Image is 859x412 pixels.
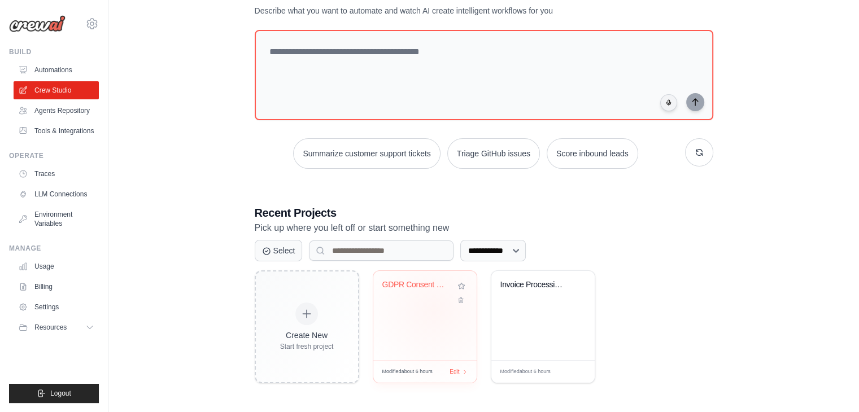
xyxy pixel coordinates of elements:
img: Logo [9,15,66,32]
button: Delete project [455,295,468,306]
button: Summarize customer support tickets [293,138,440,169]
a: Tools & Integrations [14,122,99,140]
div: Create New [280,330,334,341]
span: Edit [568,367,577,376]
a: Settings [14,298,99,316]
button: Get new suggestions [685,138,713,166]
div: Operate [9,151,99,160]
h3: Recent Projects [255,205,713,221]
div: Invoice Processing & Approval Automation [500,280,569,290]
button: Click to speak your automation idea [660,94,677,111]
div: Start fresh project [280,342,334,351]
span: Resources [34,323,67,332]
a: Crew Studio [14,81,99,99]
div: Manage [9,244,99,253]
button: Triage GitHub issues [447,138,540,169]
span: Modified about 6 hours [500,368,551,376]
p: Pick up where you left off or start something new [255,221,713,235]
a: Agents Repository [14,102,99,120]
span: Modified about 6 hours [382,368,433,376]
button: Score inbound leads [547,138,638,169]
button: Add to favorites [455,280,468,292]
a: Environment Variables [14,205,99,233]
a: LLM Connections [14,185,99,203]
button: Logout [9,384,99,403]
div: Build [9,47,99,56]
p: Describe what you want to automate and watch AI create intelligent workflows for you [255,5,634,16]
div: GDPR Consent Management Template [382,280,451,290]
button: Resources [14,318,99,336]
a: Usage [14,257,99,275]
a: Automations [14,61,99,79]
button: Select [255,240,303,261]
a: Billing [14,278,99,296]
span: Edit [450,367,459,376]
a: Traces [14,165,99,183]
span: Logout [50,389,71,398]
